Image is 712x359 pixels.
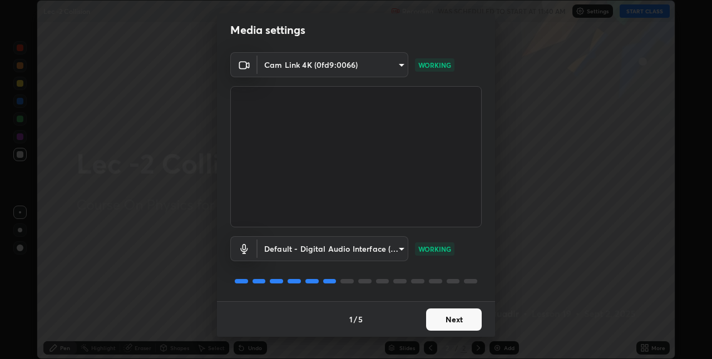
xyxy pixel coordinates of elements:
[230,23,305,37] h2: Media settings
[349,313,353,325] h4: 1
[358,313,363,325] h4: 5
[418,244,451,254] p: WORKING
[354,313,357,325] h4: /
[426,308,482,331] button: Next
[258,236,408,261] div: Cam Link 4K (0fd9:0066)
[258,52,408,77] div: Cam Link 4K (0fd9:0066)
[418,60,451,70] p: WORKING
